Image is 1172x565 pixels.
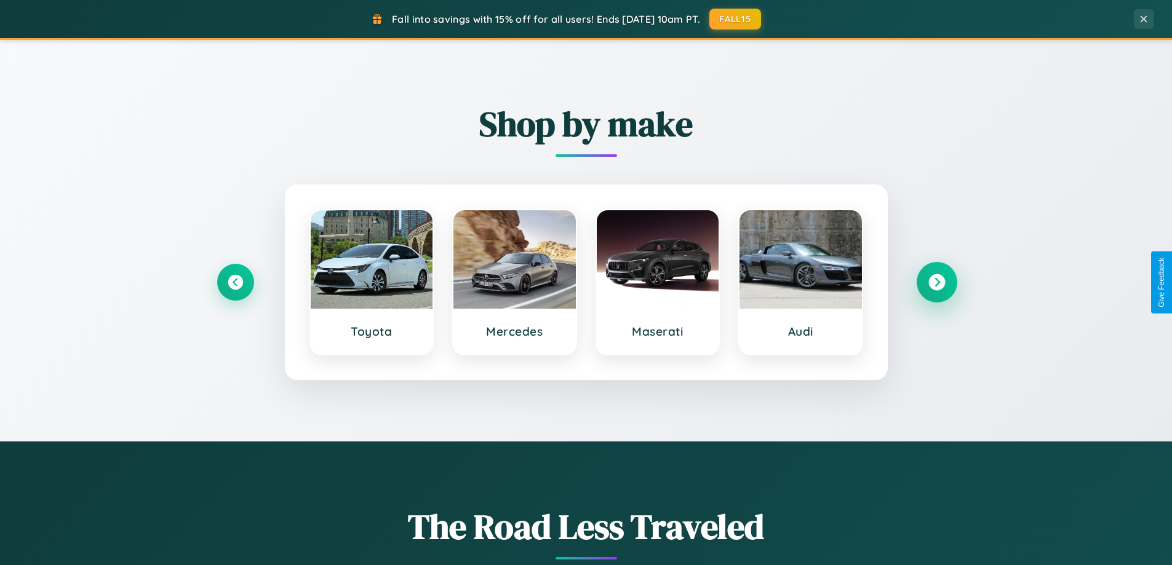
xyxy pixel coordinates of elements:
[609,324,707,339] h3: Maserati
[752,324,850,339] h3: Audi
[466,324,564,339] h3: Mercedes
[323,324,421,339] h3: Toyota
[217,100,955,148] h2: Shop by make
[217,503,955,550] h1: The Road Less Traveled
[1157,258,1166,307] div: Give Feedback
[392,13,700,25] span: Fall into savings with 15% off for all users! Ends [DATE] 10am PT.
[709,9,761,30] button: FALL15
